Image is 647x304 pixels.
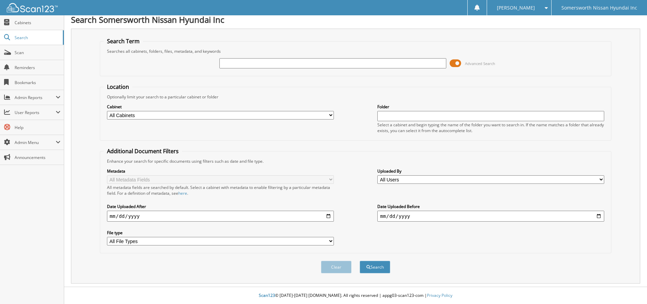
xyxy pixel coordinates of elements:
img: scan123-logo-white.svg [7,3,58,12]
h1: Search Somersworth Nissan Hyundai Inc [71,14,640,25]
button: Search [360,261,390,273]
label: Cabinet [107,104,334,110]
span: Cabinets [15,20,60,26]
label: Date Uploaded After [107,204,334,209]
span: Somersworth Nissan Hyundai Inc [561,6,637,10]
legend: Location [104,83,132,91]
span: User Reports [15,110,56,115]
span: Advanced Search [465,61,495,66]
input: end [377,211,604,222]
label: Folder [377,104,604,110]
label: Metadata [107,168,334,174]
span: Bookmarks [15,80,60,85]
span: Scan [15,50,60,55]
a: here [178,190,187,196]
div: Searches all cabinets, folders, files, metadata, and keywords [104,48,608,54]
div: Enhance your search for specific documents using filters such as date and file type. [104,158,608,164]
span: Admin Reports [15,95,56,100]
input: start [107,211,334,222]
legend: Search Term [104,37,143,45]
span: [PERSON_NAME] [497,6,535,10]
span: Reminders [15,65,60,70]
button: Clear [321,261,352,273]
label: Date Uploaded Before [377,204,604,209]
span: Admin Menu [15,140,56,145]
span: Announcements [15,155,60,160]
legend: Additional Document Filters [104,147,182,155]
span: Search [15,35,59,41]
a: Privacy Policy [427,292,452,298]
span: Help [15,125,60,130]
label: File type [107,230,334,236]
div: © [DATE]-[DATE] [DOMAIN_NAME]. All rights reserved | appg03-scan123-com | [64,287,647,304]
div: Optionally limit your search to a particular cabinet or folder [104,94,608,100]
span: Scan123 [259,292,275,298]
iframe: Chat Widget [613,271,647,304]
div: All metadata fields are searched by default. Select a cabinet with metadata to enable filtering b... [107,185,334,196]
div: Select a cabinet and begin typing the name of the folder you want to search in. If the name match... [377,122,604,133]
label: Uploaded By [377,168,604,174]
